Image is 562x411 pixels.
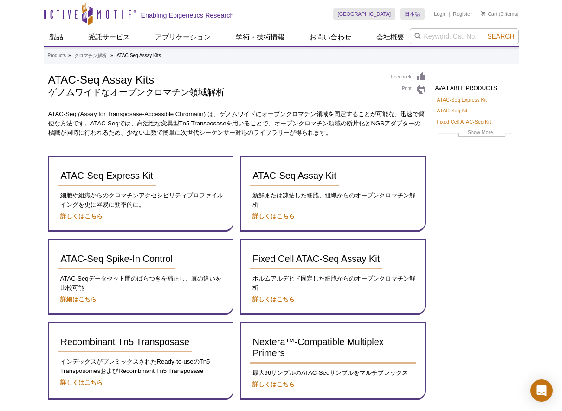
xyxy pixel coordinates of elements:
a: 詳しくはこちら [252,296,295,303]
a: Products [48,52,66,60]
a: クロマチン解析 [74,52,107,60]
span: Nextera™-Compatible Multiplex Primers [253,337,384,358]
a: 詳しくはこちら [252,381,295,388]
a: 学術・技術情報 [230,28,290,46]
a: お問い合わせ [304,28,357,46]
a: アプリケーション [149,28,216,46]
li: | [449,8,451,20]
span: ATAC-Seq Assay Kit [253,170,336,181]
a: Cart [481,11,497,17]
a: ATAC-Seq Express Kit [437,96,487,104]
a: 日本語 [400,8,425,20]
p: ATAC-Seq (Assay for Transposase-Accessible Chromatin) は、ゲノムワイドにオープンクロマチン領域を同定することが可能な、迅速で簡便な方法です。... [48,110,426,137]
a: Fixed Cell ATAC-Seq Assay Kit [250,249,383,269]
a: Nextera™-Compatible Multiplex Primers [250,332,416,364]
a: 詳しくはこちら [252,213,295,220]
li: ATAC-Seq Assay Kits [116,53,161,58]
a: ATAC-Seq Spike-In Control [58,249,176,269]
span: Recombinant Tn5 Transposase [61,337,190,347]
span: Fixed Cell ATAC-Seq Assay Kit [253,254,380,264]
p: インデックスがプレミックスされたReady-to-useのTn5 TransposomesおよびRecombinant Tn5 Transposase [58,357,224,376]
a: 会社概要 [371,28,410,46]
a: ATAC-Seq Express Kit [58,166,156,186]
span: ATAC-Seq Express Kit [61,170,153,181]
a: 製品 [44,28,69,46]
button: Search [484,32,517,40]
div: Open Intercom Messenger [530,379,553,402]
a: [GEOGRAPHIC_DATA] [333,8,396,20]
h1: ATAC-Seq Assay Kits [48,72,382,86]
a: Fixed Cell ATAC-Seq Kit [437,117,491,126]
a: 受託サービス [83,28,136,46]
li: » [68,53,71,58]
p: ATAC-Seqデータセット間のばらつきを補正し、真の違いを比較可能 [58,274,224,293]
span: ATAC-Seq Spike-In Control [61,254,173,264]
a: Show More [437,128,512,139]
p: 新鮮または凍結した細胞、組織からのオープンクロマチン解析 [250,191,416,209]
a: Print [391,85,426,95]
p: ホルムアルデヒド固定した細胞からのオープンクロマチン解析 [250,274,416,293]
p: 最大96サンプルのATAC-Seqサンプルをマルチプレックス [250,368,416,378]
input: Keyword, Cat. No. [410,28,519,44]
p: 細胞や組織からのクロマチンアクセシビリティプロファイルイングを更に容易に効率的に。 [58,191,224,209]
h2: Enabling Epigenetics Research [141,11,234,20]
a: Register [453,11,472,17]
li: » [110,53,113,58]
h2: AVAILABLE PRODUCTS [435,78,514,94]
a: 詳しくはこちら [60,213,103,220]
a: Login [434,11,446,17]
img: Your Cart [481,11,485,16]
a: 詳細はこちら [60,296,97,303]
span: Search [487,33,514,40]
a: ATAC-Seq Kit [437,106,468,115]
h2: ゲノムワイドなオープンクロマチン領域解析 [48,88,382,97]
a: Feedback [391,72,426,82]
a: ATAC-Seq Assay Kit [250,166,339,186]
a: 詳しくはこちら [60,379,103,386]
li: (0 items) [481,8,519,20]
a: Recombinant Tn5 Transposase [58,332,193,352]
